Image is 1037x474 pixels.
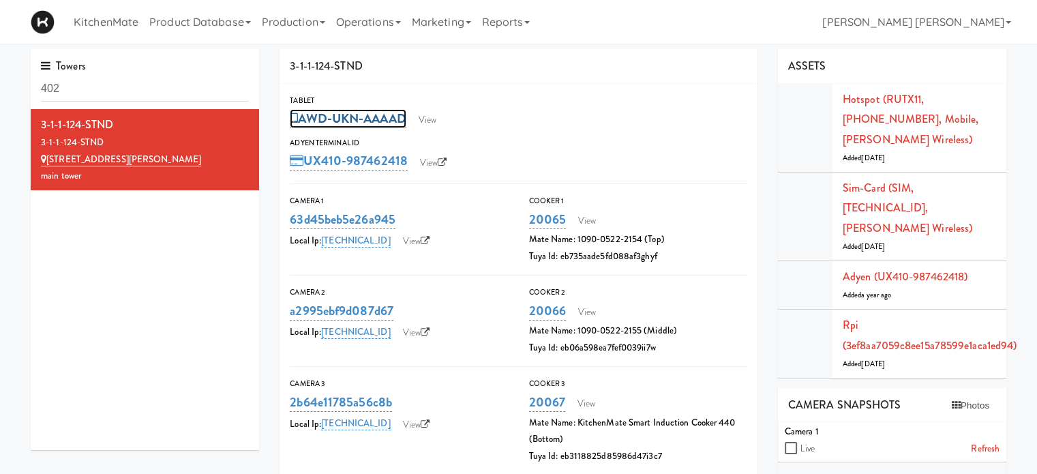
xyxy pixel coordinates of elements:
[529,340,747,357] div: Tuya Id: eb06a598ea7fef0039ii7w
[785,424,1000,441] div: Camera 1
[861,359,885,369] span: [DATE]
[571,211,603,231] a: View
[41,134,249,151] div: 3-1-1-124-STND
[529,194,747,208] div: Cooker 1
[529,323,747,340] div: Mate Name: 1090-0522-2155 (Middle)
[321,417,390,430] a: [TECHNICAL_ID]
[945,396,996,416] button: Photos
[321,325,390,339] a: [TECHNICAL_ID]
[280,49,757,84] div: 3-1-1-124-STND
[321,234,390,248] a: [TECHNICAL_ID]
[290,109,406,128] a: AWD-UKN-AAAAD
[413,153,454,173] a: View
[843,359,885,369] span: Added
[290,286,508,299] div: Camera 2
[843,290,892,300] span: Added
[529,286,747,299] div: Cooker 2
[788,58,826,74] span: ASSETS
[843,180,972,236] a: Sim-card (SIM, [TECHNICAL_ID], [PERSON_NAME] Wireless)
[290,94,747,108] div: Tablet
[788,397,901,413] span: CAMERA SNAPSHOTS
[41,153,201,166] a: [STREET_ADDRESS][PERSON_NAME]
[529,301,567,321] a: 20066
[529,448,747,465] div: Tuya Id: eb3118825d85986d47i3c7
[396,415,437,435] a: View
[290,393,392,412] a: 2b64e11785a56c8b
[843,317,1017,353] a: Rpi (3ef8aa7059c8ee15a78599e1aca1ed94)
[396,231,437,252] a: View
[290,323,508,343] div: Local Ip:
[529,231,747,248] div: Mate Name: 1090-0522-2154 (Top)
[800,441,815,458] label: Live
[861,241,885,252] span: [DATE]
[861,153,885,163] span: [DATE]
[412,110,443,130] a: View
[290,194,508,208] div: Camera 1
[843,91,978,147] a: Hotspot (RUTX11, [PHONE_NUMBER], Mobile, [PERSON_NAME] Wireless)
[529,377,747,391] div: Cooker 3
[571,302,603,323] a: View
[41,58,86,74] span: Towers
[290,377,508,391] div: Camera 3
[290,415,508,435] div: Local Ip:
[290,151,408,171] a: UX410-987462418
[571,394,602,414] a: View
[290,301,393,321] a: a2995ebf9d087d67
[290,210,395,229] a: 63d45beb5e26a945
[31,109,259,190] li: 3-1-1-124-STND3-1-1-124-STND [STREET_ADDRESS][PERSON_NAME]main tower
[843,269,967,284] a: Adyen (UX410-987462418)
[290,231,508,252] div: Local Ip:
[529,248,747,265] div: Tuya Id: eb735aade5fd088af3ghyf
[290,136,747,150] div: Adyen Terminal Id
[843,153,885,163] span: Added
[529,210,567,229] a: 20065
[31,10,55,34] img: Micromart
[41,115,249,135] div: 3-1-1-124-STND
[41,168,249,185] div: main tower
[529,393,566,412] a: 20067
[529,415,747,448] div: Mate Name: KitchenMate Smart Induction Cooker 440 (Bottom)
[843,241,885,252] span: Added
[861,290,891,300] span: a year ago
[41,76,249,102] input: Search towers
[971,441,1000,458] a: Refresh
[396,323,437,343] a: View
